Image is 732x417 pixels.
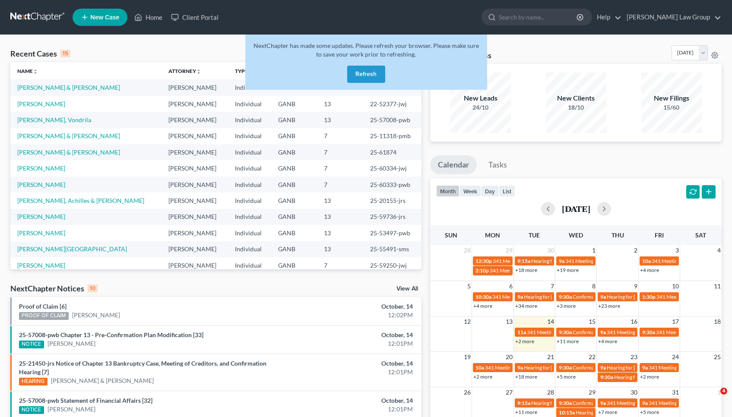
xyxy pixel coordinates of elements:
[363,193,421,208] td: 25-20155-jrs
[228,144,272,160] td: Individual
[17,100,65,107] a: [PERSON_NAME]
[641,93,702,103] div: New Filings
[607,400,684,406] span: 341 Meeting for [PERSON_NAME]
[515,267,537,273] a: +18 more
[228,225,272,241] td: Individual
[363,160,421,176] td: 25-60334-jwj
[17,164,65,172] a: [PERSON_NAME]
[19,397,152,404] a: 25-57008-pwb Statement of Financial Affairs [32]
[640,267,659,273] a: +4 more
[640,409,659,415] a: +5 more
[546,387,555,398] span: 28
[515,303,537,309] a: +34 more
[17,148,120,156] a: [PERSON_NAME] & [PERSON_NAME]
[167,9,223,25] a: Client Portal
[162,112,228,128] td: [PERSON_NAME]
[19,312,69,320] div: PROOF OF CLAIM
[655,231,664,239] span: Fri
[517,294,523,300] span: 9a
[481,185,499,197] button: day
[559,400,572,406] span: 9:30a
[162,128,228,144] td: [PERSON_NAME]
[51,376,154,385] a: [PERSON_NAME] & [PERSON_NAME]
[162,79,228,95] td: [PERSON_NAME]
[17,68,38,74] a: Nameunfold_more
[88,284,98,292] div: 10
[317,209,363,225] td: 13
[288,302,413,311] div: October, 14
[505,316,513,327] span: 13
[19,341,44,348] div: NOTICE
[607,329,684,335] span: 341 Meeting for [PERSON_NAME]
[168,68,201,74] a: Attorneyunfold_more
[473,373,492,380] a: +2 more
[363,209,421,225] td: 25-59736-jrs
[90,14,119,21] span: New Case
[546,93,606,103] div: New Clients
[517,364,523,371] span: 9a
[17,229,65,237] a: [PERSON_NAME]
[228,241,272,257] td: Individual
[600,364,606,371] span: 9a
[396,286,418,292] a: View All
[546,316,555,327] span: 14
[598,303,620,309] a: +23 more
[565,258,643,264] span: 341 Meeting for [PERSON_NAME]
[593,9,621,25] a: Help
[473,303,492,309] a: +4 more
[363,177,421,193] td: 25-60333-pwb
[622,9,721,25] a: [PERSON_NAME] Law Group
[524,294,591,300] span: Hearing for [PERSON_NAME]
[499,185,515,197] button: list
[228,193,272,208] td: Individual
[529,231,540,239] span: Tue
[573,364,672,371] span: Confirmation Hearing for [PERSON_NAME]
[288,339,413,348] div: 12:01PM
[463,352,472,362] span: 19
[475,267,489,274] span: 2:10p
[317,112,363,128] td: 13
[642,364,648,371] span: 9a
[288,331,413,339] div: October, 14
[19,303,67,310] a: Proof of Claim [6]
[363,225,421,241] td: 25-53497-pwb
[17,213,65,220] a: [PERSON_NAME]
[162,96,228,112] td: [PERSON_NAME]
[505,387,513,398] span: 27
[162,193,228,208] td: [PERSON_NAME]
[347,66,385,83] button: Refresh
[493,258,597,264] span: 341 Meeting for [PERSON_NAME][US_STATE]
[19,360,266,376] a: 25-21450-jrs Notice of Chapter 13 Bankruptcy Case, Meeting of Creditors, and Confirmation Hearing...
[675,245,680,256] span: 3
[588,352,596,362] span: 22
[591,281,596,291] span: 8
[630,316,638,327] span: 16
[490,267,567,274] span: 341 Meeting for [PERSON_NAME]
[652,258,729,264] span: 341 Meeting for [PERSON_NAME]
[612,231,624,239] span: Thu
[713,281,722,291] span: 11
[317,160,363,176] td: 7
[288,311,413,319] div: 12:02PM
[630,352,638,362] span: 23
[485,364,563,371] span: 341 Meeting for [PERSON_NAME]
[317,96,363,112] td: 13
[450,103,511,112] div: 24/10
[17,262,65,269] a: [PERSON_NAME]
[466,281,472,291] span: 5
[713,316,722,327] span: 18
[228,128,272,144] td: Individual
[317,193,363,208] td: 13
[271,209,317,225] td: GANB
[600,374,613,380] span: 9:30a
[317,177,363,193] td: 7
[716,245,722,256] span: 4
[588,387,596,398] span: 29
[642,258,651,264] span: 10a
[363,241,421,257] td: 25-55491-sms
[162,160,228,176] td: [PERSON_NAME]
[228,257,272,273] td: Individual
[559,294,572,300] span: 9:30a
[196,69,201,74] i: unfold_more
[288,405,413,414] div: 12:01PM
